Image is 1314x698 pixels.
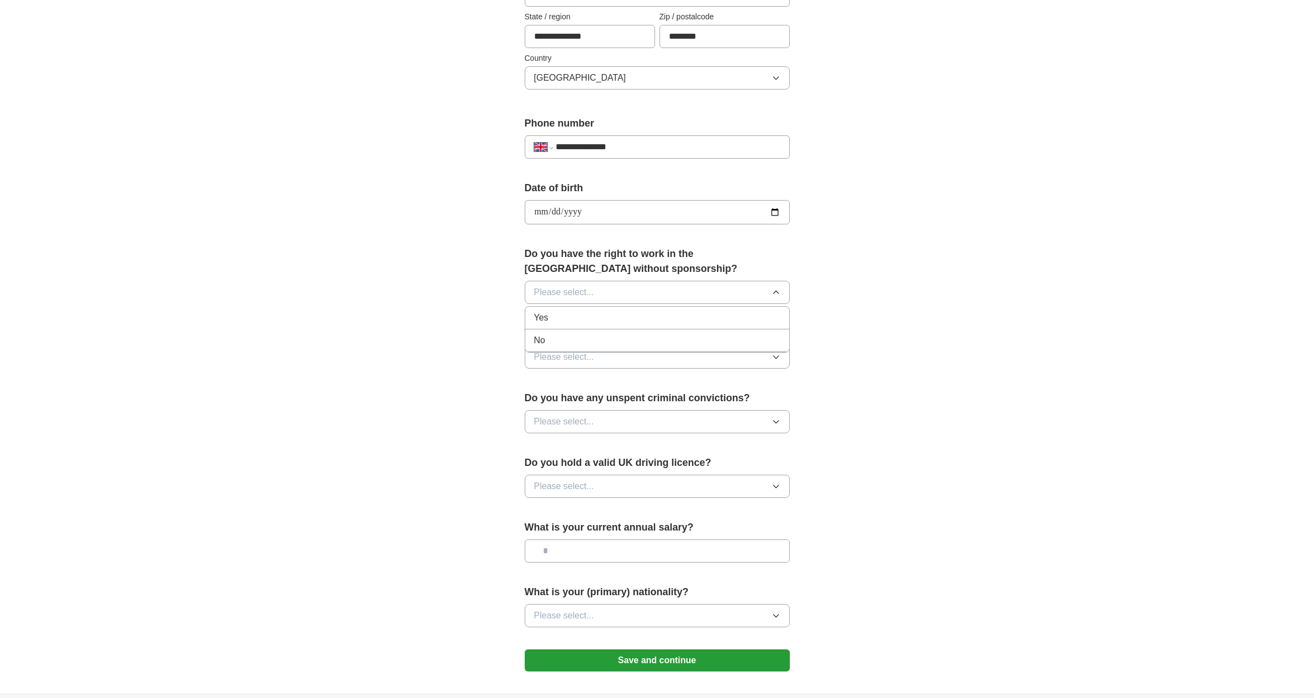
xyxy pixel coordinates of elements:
[525,181,790,196] label: Date of birth
[525,585,790,600] label: What is your (primary) nationality?
[534,311,548,324] span: Yes
[525,649,790,671] button: Save and continue
[525,455,790,470] label: Do you hold a valid UK driving licence?
[534,415,594,428] span: Please select...
[525,246,790,276] label: Do you have the right to work in the [GEOGRAPHIC_DATA] without sponsorship?
[525,520,790,535] label: What is your current annual salary?
[534,609,594,622] span: Please select...
[525,475,790,498] button: Please select...
[525,410,790,433] button: Please select...
[525,66,790,90] button: [GEOGRAPHIC_DATA]
[525,281,790,304] button: Please select...
[525,53,790,64] label: Country
[525,116,790,131] label: Phone number
[525,604,790,627] button: Please select...
[534,350,594,364] span: Please select...
[525,391,790,406] label: Do you have any unspent criminal convictions?
[525,345,790,369] button: Please select...
[525,11,655,23] label: State / region
[534,71,626,85] span: [GEOGRAPHIC_DATA]
[659,11,790,23] label: Zip / postalcode
[534,480,594,493] span: Please select...
[534,334,545,347] span: No
[534,286,594,299] span: Please select...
